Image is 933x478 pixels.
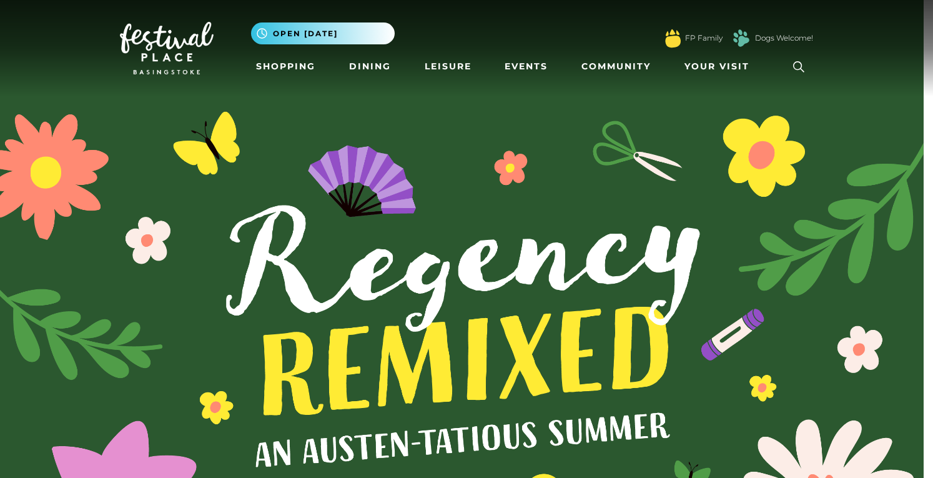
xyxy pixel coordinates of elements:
[251,55,320,78] a: Shopping
[755,32,813,44] a: Dogs Welcome!
[576,55,656,78] a: Community
[684,60,749,73] span: Your Visit
[685,32,723,44] a: FP Family
[120,22,214,74] img: Festival Place Logo
[344,55,396,78] a: Dining
[500,55,553,78] a: Events
[273,28,338,39] span: Open [DATE]
[679,55,761,78] a: Your Visit
[420,55,476,78] a: Leisure
[251,22,395,44] button: Open [DATE]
